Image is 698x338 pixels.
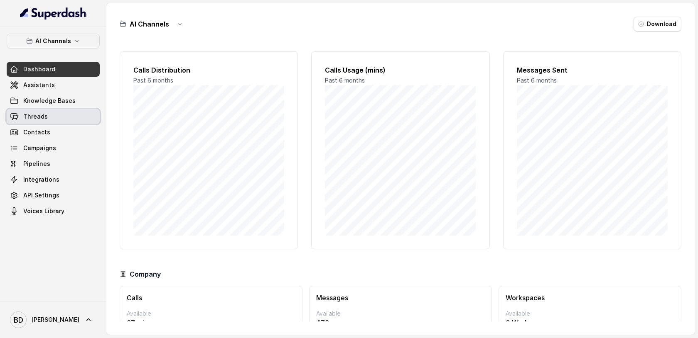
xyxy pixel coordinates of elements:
[127,293,295,303] h3: Calls
[130,269,161,279] h3: Company
[23,65,55,73] span: Dashboard
[133,65,284,75] h2: Calls Distribution
[14,316,23,324] text: BD
[127,318,295,328] p: 67 mins
[7,62,100,77] a: Dashboard
[23,160,50,168] span: Pipelines
[7,141,100,156] a: Campaigns
[7,93,100,108] a: Knowledge Bases
[7,109,100,124] a: Threads
[7,204,100,219] a: Voices Library
[506,309,674,318] p: Available
[23,191,59,199] span: API Settings
[23,112,48,121] span: Threads
[7,308,100,331] a: [PERSON_NAME]
[20,7,87,20] img: light.svg
[7,172,100,187] a: Integrations
[325,77,365,84] span: Past 6 months
[133,77,173,84] span: Past 6 months
[127,309,295,318] p: Available
[506,318,674,328] p: 0 Workspaces
[7,78,100,92] a: Assistants
[23,128,50,136] span: Contacts
[7,156,100,171] a: Pipelines
[130,19,169,29] h3: AI Channels
[23,81,55,89] span: Assistants
[7,34,100,49] button: AI Channels
[7,188,100,203] a: API Settings
[316,293,485,303] h3: Messages
[325,65,476,75] h2: Calls Usage (mins)
[23,175,59,184] span: Integrations
[517,65,668,75] h2: Messages Sent
[634,17,681,32] button: Download
[23,97,76,105] span: Knowledge Bases
[23,207,64,215] span: Voices Library
[316,309,485,318] p: Available
[517,77,557,84] span: Past 6 months
[506,293,674,303] h3: Workspaces
[35,36,71,46] p: AI Channels
[7,125,100,140] a: Contacts
[316,318,485,328] p: 476 messages
[32,316,79,324] span: [PERSON_NAME]
[23,144,56,152] span: Campaigns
